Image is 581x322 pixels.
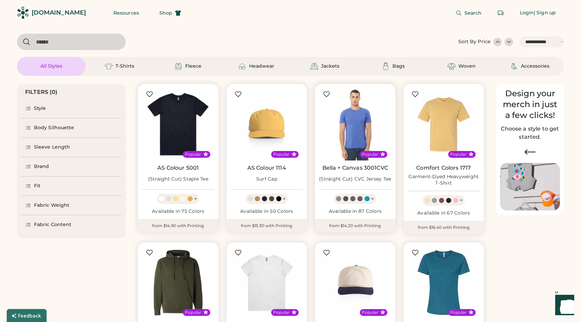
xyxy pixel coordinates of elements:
[500,125,560,141] h2: Choose a style to get started.
[256,176,277,183] div: Surf Cap
[151,6,189,20] button: Shop
[273,310,289,315] div: Popular
[292,310,297,315] button: Popular Style
[500,88,560,121] div: Design your merch in just a few clicks!
[371,195,374,203] div: +
[416,165,471,171] a: Comfort Colors 1717
[319,208,391,215] div: Available in 87 Colors
[469,310,474,315] button: Popular Style
[34,202,69,209] div: Fabric Weight
[34,163,49,170] div: Brand
[450,152,466,157] div: Popular
[382,62,390,70] img: Bags Icon
[322,165,388,171] a: Bella + Canvas 3001CVC
[142,247,214,319] img: Independent Trading Co. SS4500 Midweight Hooded Sweatshirt
[521,63,549,70] div: Accessories
[247,165,286,171] a: AS Colour 1114
[319,88,391,160] img: BELLA + CANVAS 3001CVC (Straight Cut) CVC Jersey Tee
[404,221,484,234] div: from $16.40 with Printing
[510,62,518,70] img: Accessories Icon
[549,291,578,321] iframe: Front Chat
[227,219,307,233] div: from $15.30 with Printing
[185,310,201,315] div: Popular
[460,197,463,204] div: +
[238,62,246,70] img: Headwear Icon
[408,88,480,160] img: Comfort Colors 1717 Garment-Dyed Heavyweight T-Shirt
[231,88,303,160] img: AS Colour 1114 Surf Cap
[185,152,201,157] div: Popular
[32,9,86,17] div: [DOMAIN_NAME]
[148,176,208,183] div: (Straight Cut) Staple Tee
[138,219,218,233] div: from $14.90 with Printing
[203,152,208,157] button: Popular Style
[458,38,491,45] div: Sort By Price
[40,63,62,70] div: All Styles
[380,152,385,157] button: Popular Style
[408,247,480,319] img: BELLA + CANVAS 6400CVC (Contour Cut) Relaxed Fit Heather CVC Tee
[310,62,318,70] img: Jackets Icon
[392,63,405,70] div: Bags
[408,210,480,217] div: Available in 67 Colors
[362,310,378,315] div: Popular
[34,221,71,228] div: Fabric Content
[469,152,474,157] button: Popular Style
[494,6,508,20] button: Retrieve an order
[34,105,46,112] div: Style
[203,310,208,315] button: Popular Style
[319,247,391,319] img: AS Colour 1154 Class Two-Tone Cap
[273,152,289,157] div: Popular
[362,152,378,157] div: Popular
[249,63,274,70] div: Headwear
[25,88,58,96] div: FILTERS (0)
[194,195,197,203] div: +
[17,7,29,19] img: Rendered Logo - Screens
[450,310,466,315] div: Popular
[319,176,391,183] div: (Straight Cut) CVC Jersey Tee
[159,11,172,15] span: Shop
[185,63,201,70] div: Fleece
[116,63,134,70] div: T-Shirts
[34,144,70,151] div: Sleeve Length
[142,88,214,160] img: AS Colour 5001 (Straight Cut) Staple Tee
[315,219,395,233] div: from $14.20 with Printing
[500,163,560,211] img: Image of Lisa Congdon Eye Print on T-Shirt and Hat
[464,11,482,15] span: Search
[34,124,74,131] div: Body Silhouette
[283,195,286,203] div: +
[447,6,490,20] button: Search
[458,63,476,70] div: Woven
[231,247,303,319] img: AS Colour 4001 (Contour Cut) Maple Tee
[534,10,556,16] div: | Sign up
[157,165,199,171] a: AS Colour 5001
[174,62,182,70] img: Fleece Icon
[380,310,385,315] button: Popular Style
[105,6,147,20] button: Resources
[321,63,339,70] div: Jackets
[231,208,303,215] div: Available in 50 Colors
[292,152,297,157] button: Popular Style
[105,62,113,70] img: T-Shirts Icon
[34,183,40,189] div: Fit
[447,62,456,70] img: Woven Icon
[408,173,480,187] div: Garment-Dyed Heavyweight T-Shirt
[520,10,534,16] div: Login
[142,208,214,215] div: Available in 75 Colors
